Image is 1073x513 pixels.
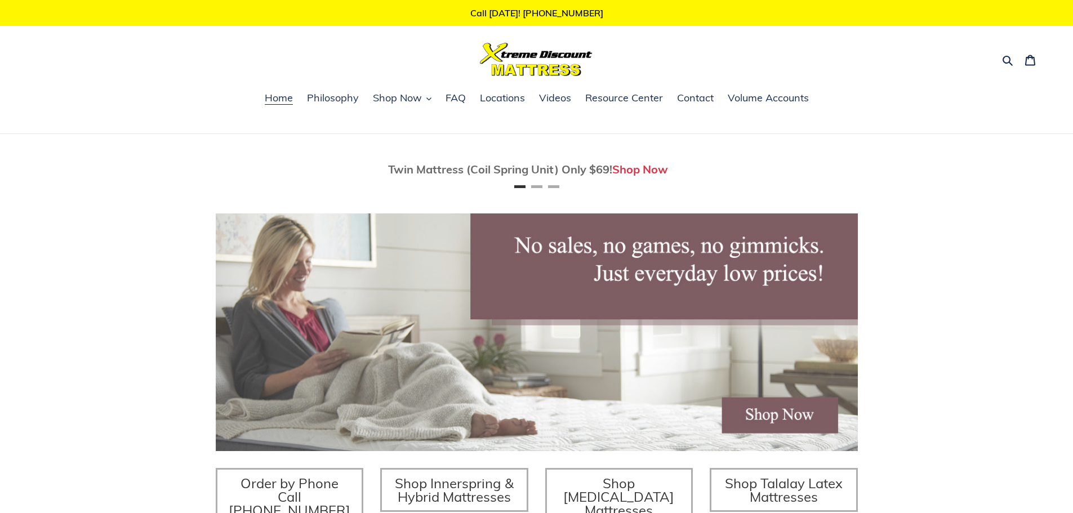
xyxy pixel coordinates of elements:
span: Resource Center [585,91,663,105]
button: Page 3 [548,185,559,188]
img: Xtreme Discount Mattress [480,43,593,76]
a: Resource Center [580,90,669,107]
span: Shop Now [373,91,422,105]
a: Philosophy [301,90,364,107]
a: Shop Talalay Latex Mattresses [710,468,858,512]
a: Locations [474,90,531,107]
a: Contact [671,90,719,107]
button: Page 1 [514,185,526,188]
span: Volume Accounts [728,91,809,105]
span: Locations [480,91,525,105]
span: Philosophy [307,91,359,105]
a: Volume Accounts [722,90,814,107]
a: Shop Innerspring & Hybrid Mattresses [380,468,528,512]
a: Videos [533,90,577,107]
a: FAQ [440,90,471,107]
button: Page 2 [531,185,542,188]
span: Contact [677,91,714,105]
img: herobannermay2022-1652879215306_1200x.jpg [216,213,858,451]
span: Videos [539,91,571,105]
span: Shop Innerspring & Hybrid Mattresses [395,475,514,505]
span: Twin Mattress (Coil Spring Unit) Only $69! [388,162,612,176]
span: Shop Talalay Latex Mattresses [725,475,843,505]
a: Shop Now [612,162,668,176]
a: Home [259,90,299,107]
span: Home [265,91,293,105]
span: FAQ [446,91,466,105]
button: Shop Now [367,90,437,107]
